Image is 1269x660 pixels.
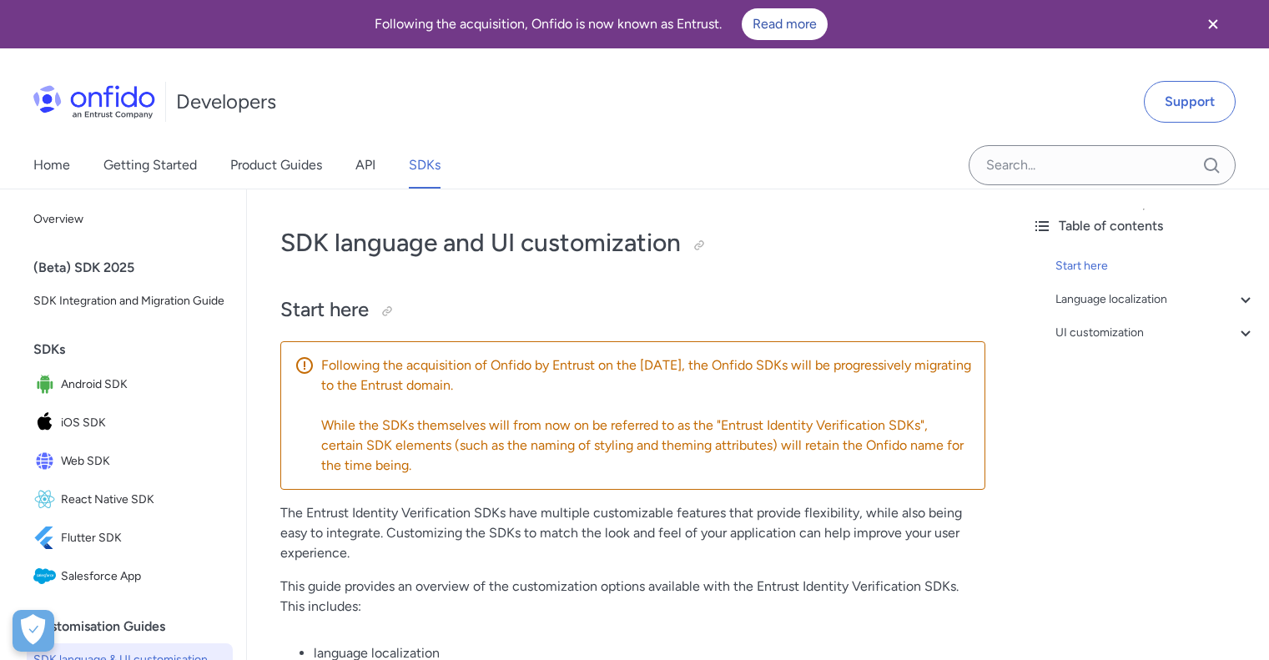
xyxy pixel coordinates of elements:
img: IconiOS SDK [33,411,61,435]
img: IconFlutter SDK [33,526,61,550]
p: The Entrust Identity Verification SDKs have multiple customizable features that provide flexibili... [280,503,985,563]
button: Open Preferences [13,610,54,652]
span: SDK Integration and Migration Guide [33,291,226,311]
a: Read more [742,8,828,40]
a: SDKs [409,142,441,189]
div: (Beta) SDK 2025 [33,251,239,285]
a: Start here [1055,256,1256,276]
h1: Developers [176,88,276,115]
img: IconAndroid SDK [33,373,61,396]
div: Customisation Guides [33,610,239,643]
a: Overview [27,203,233,236]
span: Salesforce App [61,565,226,588]
span: React Native SDK [61,488,226,511]
a: Support [1144,81,1236,123]
div: Table of contents [1032,216,1256,236]
h1: SDK language and UI customization [280,226,985,259]
span: Android SDK [61,373,226,396]
a: Getting Started [103,142,197,189]
a: Product Guides [230,142,322,189]
div: Following the acquisition, Onfido is now known as Entrust. [20,8,1182,40]
a: IconFlutter SDKFlutter SDK [27,520,233,557]
a: IconSalesforce AppSalesforce App [27,558,233,595]
a: Home [33,142,70,189]
p: This guide provides an overview of the customization options available with the Entrust Identity ... [280,577,985,617]
span: iOS SDK [61,411,226,435]
a: IconReact Native SDKReact Native SDK [27,481,233,518]
svg: Close banner [1203,14,1223,34]
img: IconSalesforce App [33,565,61,588]
span: Flutter SDK [61,526,226,550]
h2: Start here [280,296,985,325]
a: UI customization [1055,323,1256,343]
img: IconWeb SDK [33,450,61,473]
a: API [355,142,375,189]
div: Cookie Preferences [13,610,54,652]
button: Close banner [1182,3,1244,45]
div: SDKs [33,333,239,366]
span: Overview [33,209,226,229]
a: SDK Integration and Migration Guide [27,285,233,318]
input: Onfido search input field [969,145,1236,185]
p: Following the acquisition of Onfido by Entrust on the [DATE], the Onfido SDKs will be progressive... [321,355,971,395]
a: IconiOS SDKiOS SDK [27,405,233,441]
img: Onfido Logo [33,85,155,118]
span: Web SDK [61,450,226,473]
a: IconAndroid SDKAndroid SDK [27,366,233,403]
a: IconWeb SDKWeb SDK [27,443,233,480]
a: Language localization [1055,290,1256,310]
img: IconReact Native SDK [33,488,61,511]
p: While the SDKs themselves will from now on be referred to as the "Entrust Identity Verification S... [321,416,971,476]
